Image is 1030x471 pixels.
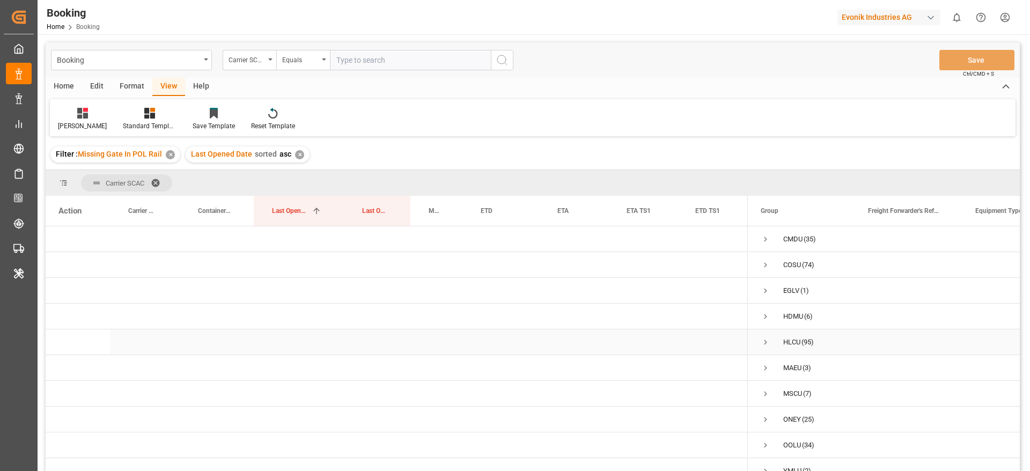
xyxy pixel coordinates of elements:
button: open menu [223,50,276,70]
div: Help [185,78,217,96]
span: Ctrl/CMD + S [963,70,994,78]
input: Type to search [330,50,491,70]
div: Press SPACE to select this row. [46,278,748,304]
div: Standard Templates [123,121,176,131]
span: (25) [802,407,814,432]
div: Press SPACE to select this row. [46,355,748,381]
div: Press SPACE to select this row. [46,432,748,458]
span: Equipment Type [975,207,1022,215]
div: Equals [282,53,319,65]
button: Save [939,50,1014,70]
span: ETD TS1 [695,207,720,215]
span: Group [761,207,778,215]
div: [PERSON_NAME] [58,121,107,131]
span: (7) [803,381,812,406]
button: open menu [51,50,212,70]
div: Press SPACE to select this row. [46,252,748,278]
div: Home [46,78,82,96]
span: Last Opened Date [272,207,307,215]
div: Evonik Industries AG [837,10,940,25]
a: Home [47,23,64,31]
span: asc [279,150,291,158]
div: Format [112,78,152,96]
div: MAEU [783,356,801,380]
span: Container No. [198,207,231,215]
span: Carrier Booking No. [128,207,157,215]
div: Booking [47,5,100,21]
span: Freight Forwarder's Reference No. [868,207,940,215]
div: Press SPACE to select this row. [46,304,748,329]
button: search button [491,50,513,70]
div: MSCU [783,381,802,406]
div: HLCU [783,330,800,355]
span: ETA [557,207,569,215]
span: ETA TS1 [627,207,651,215]
span: Last Opened Date [191,150,252,158]
div: Reset Template [251,121,295,131]
button: show 0 new notifications [945,5,969,30]
span: sorted [255,150,277,158]
div: Action [58,206,82,216]
div: Carrier SCAC [229,53,265,65]
div: HDMU [783,304,803,329]
button: Help Center [969,5,993,30]
button: Evonik Industries AG [837,7,945,27]
span: (6) [804,304,813,329]
div: Press SPACE to select this row. [46,226,748,252]
div: ONEY [783,407,801,432]
span: Main Vessel and Vessel Imo [429,207,440,215]
div: ✕ [166,150,175,159]
div: Press SPACE to select this row. [46,407,748,432]
span: (35) [804,227,816,252]
span: (1) [800,278,809,303]
div: Edit [82,78,112,96]
div: ✕ [295,150,304,159]
div: Press SPACE to select this row. [46,381,748,407]
span: (95) [801,330,814,355]
span: (3) [803,356,811,380]
button: open menu [276,50,330,70]
div: COSU [783,253,801,277]
span: (34) [802,433,814,458]
span: ETD [481,207,492,215]
div: Press SPACE to select this row. [46,329,748,355]
div: View [152,78,185,96]
span: Filter : [56,150,78,158]
div: Save Template [193,121,235,131]
span: Carrier SCAC [106,179,144,187]
div: OOLU [783,433,801,458]
div: CMDU [783,227,803,252]
span: (74) [802,253,814,277]
span: Last Opened By [362,207,388,215]
span: Missing Gate In POL Rail [78,150,162,158]
div: Booking [57,53,200,66]
div: EGLV [783,278,799,303]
